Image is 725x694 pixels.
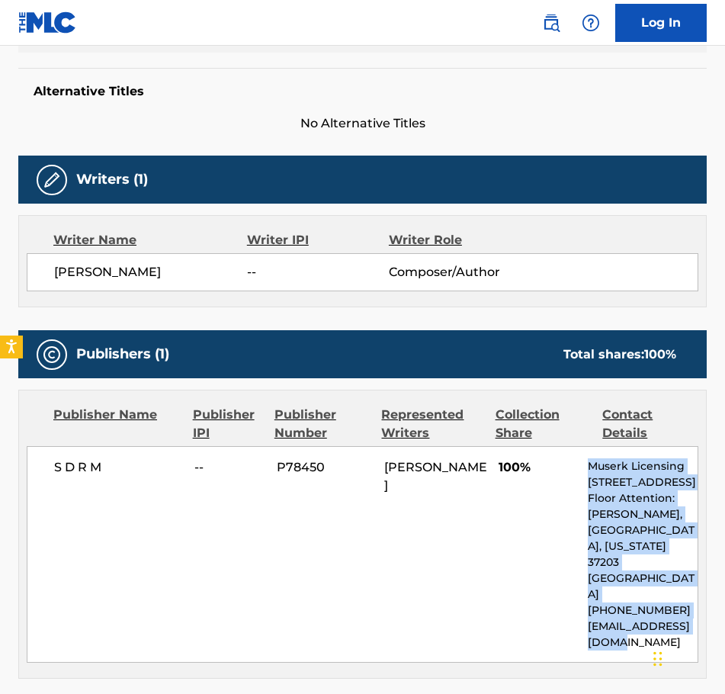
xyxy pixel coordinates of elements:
div: Contact Details [602,406,698,442]
img: Publishers [43,345,61,364]
iframe: Chat Widget [649,621,725,694]
span: -- [194,458,265,477]
span: -- [247,263,389,281]
img: help [582,14,600,32]
div: Publisher Name [53,406,181,442]
h5: Writers (1) [76,171,148,188]
div: Drag [653,636,662,682]
span: No Alternative Titles [18,114,707,133]
p: [GEOGRAPHIC_DATA], [US_STATE] 37203 [588,522,698,570]
span: Composer/Author [389,263,518,281]
p: [EMAIL_ADDRESS][DOMAIN_NAME] [588,618,698,651]
h5: Alternative Titles [34,84,691,99]
a: Public Search [536,8,566,38]
span: [PERSON_NAME] [384,460,487,493]
img: Writers [43,171,61,189]
img: search [542,14,560,32]
div: Help [576,8,606,38]
p: [PHONE_NUMBER] [588,602,698,618]
img: MLC Logo [18,11,77,34]
span: [PERSON_NAME] [54,263,247,281]
div: Publisher Number [274,406,371,442]
p: [GEOGRAPHIC_DATA] [588,570,698,602]
p: Muserk Licensing [588,458,698,474]
div: Writer Role [389,231,518,249]
div: Writer IPI [247,231,389,249]
p: [STREET_ADDRESS] Floor Attention: [PERSON_NAME], [588,474,698,522]
a: Log In [615,4,707,42]
h5: Publishers (1) [76,345,169,363]
span: 100 % [644,347,676,361]
span: P78450 [277,458,374,477]
span: 100% [499,458,576,477]
div: Collection Share [496,406,592,442]
div: Total shares: [563,345,676,364]
span: S D R M [54,458,183,477]
div: Writer Name [53,231,247,249]
div: Publisher IPI [193,406,263,442]
div: Represented Writers [381,406,483,442]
